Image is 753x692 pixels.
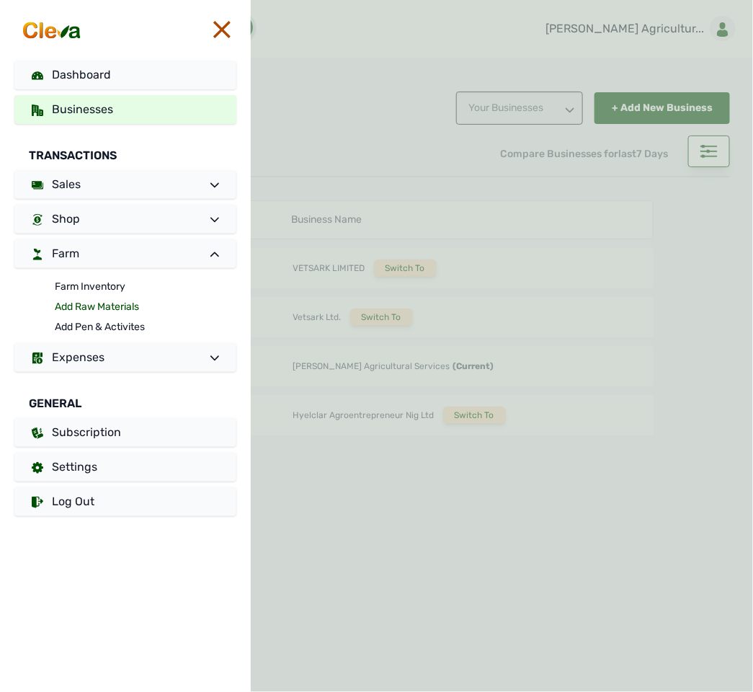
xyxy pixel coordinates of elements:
[14,95,236,124] a: Businesses
[20,20,84,40] img: cleva_logo.png
[55,277,236,297] a: Farm Inventory
[52,68,111,81] span: Dashboard
[52,425,121,439] span: Subscription
[14,418,236,447] a: Subscription
[14,453,236,482] a: Settings
[14,61,236,89] a: Dashboard
[52,247,79,260] span: Farm
[14,205,236,234] a: Shop
[55,317,236,337] a: Add Pen & Activites
[14,170,236,199] a: Sales
[14,378,236,418] div: General
[14,239,236,268] a: Farm
[14,130,236,170] div: Transactions
[52,494,94,508] span: Log Out
[52,460,97,474] span: Settings
[52,177,81,191] span: Sales
[55,297,236,317] a: Add Raw Materials
[52,102,113,116] span: Businesses
[14,343,236,372] a: Expenses
[52,350,104,364] span: Expenses
[52,212,80,226] span: Shop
